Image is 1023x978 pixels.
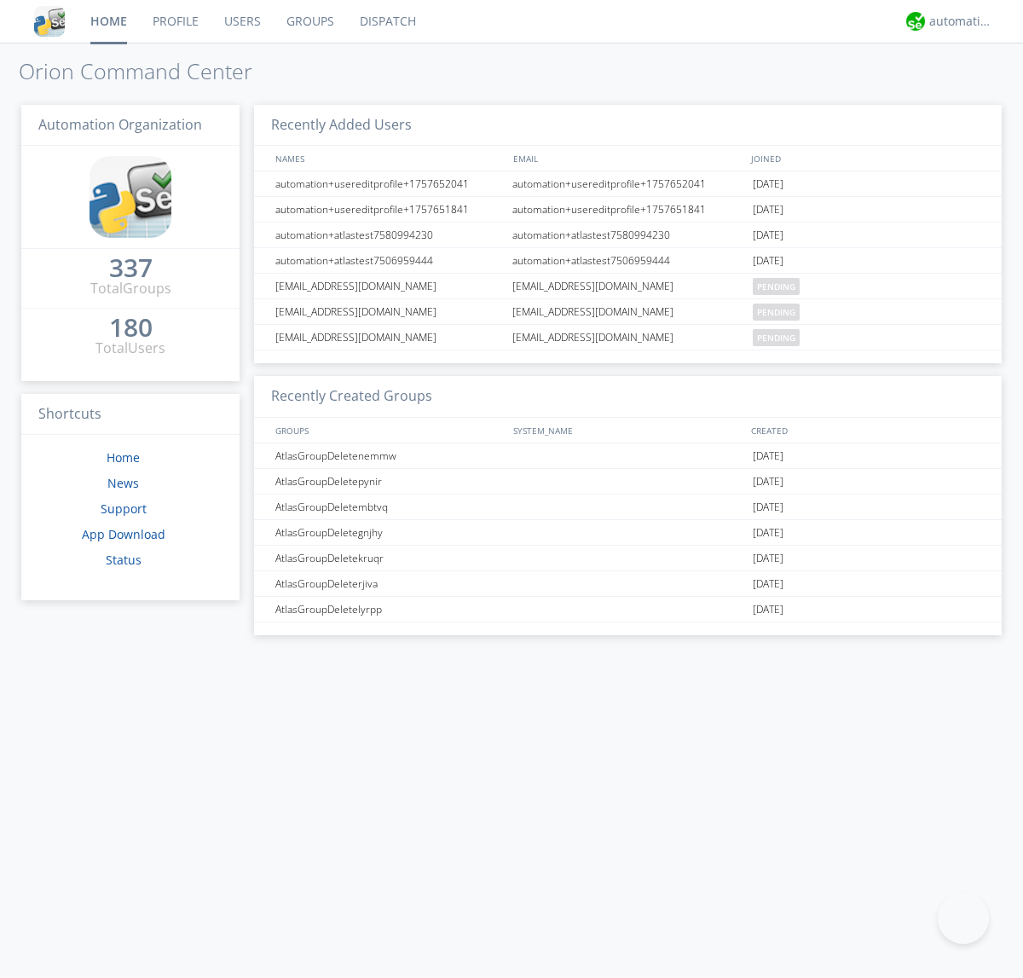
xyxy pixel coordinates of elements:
[508,197,748,222] div: automation+usereditprofile+1757651841
[753,278,800,295] span: pending
[254,299,1002,325] a: [EMAIL_ADDRESS][DOMAIN_NAME][EMAIL_ADDRESS][DOMAIN_NAME]pending
[271,146,505,171] div: NAMES
[109,259,153,276] div: 337
[38,115,202,134] span: Automation Organization
[271,546,507,570] div: AtlasGroupDeletekruqr
[271,597,507,622] div: AtlasGroupDeletelyrpp
[753,469,783,495] span: [DATE]
[271,418,505,443] div: GROUPS
[271,197,507,222] div: automation+usereditprofile+1757651841
[753,304,800,321] span: pending
[271,171,507,196] div: automation+usereditprofile+1757652041
[508,274,748,298] div: [EMAIL_ADDRESS][DOMAIN_NAME]
[254,223,1002,248] a: automation+atlastest7580994230automation+atlastest7580994230[DATE]
[271,223,507,247] div: automation+atlastest7580994230
[107,449,140,466] a: Home
[753,248,783,274] span: [DATE]
[508,248,748,273] div: automation+atlastest7506959444
[753,495,783,520] span: [DATE]
[82,526,165,542] a: App Download
[747,146,985,171] div: JOINED
[509,418,747,443] div: SYSTEM_NAME
[753,329,800,346] span: pending
[254,443,1002,469] a: AtlasGroupDeletenemmw[DATE]
[271,469,507,494] div: AtlasGroupDeletepynir
[101,501,147,517] a: Support
[21,394,240,436] h3: Shortcuts
[254,197,1002,223] a: automation+usereditprofile+1757651841automation+usereditprofile+1757651841[DATE]
[271,248,507,273] div: automation+atlastest7506959444
[508,171,748,196] div: automation+usereditprofile+1757652041
[34,6,65,37] img: cddb5a64eb264b2086981ab96f4c1ba7
[109,319,153,339] a: 180
[254,520,1002,546] a: AtlasGroupDeletegnjhy[DATE]
[254,469,1002,495] a: AtlasGroupDeletepynir[DATE]
[508,325,748,350] div: [EMAIL_ADDRESS][DOMAIN_NAME]
[109,259,153,279] a: 337
[254,105,1002,147] h3: Recently Added Users
[753,597,783,622] span: [DATE]
[271,325,507,350] div: [EMAIL_ADDRESS][DOMAIN_NAME]
[938,893,989,944] iframe: Toggle Customer Support
[254,248,1002,274] a: automation+atlastest7506959444automation+atlastest7506959444[DATE]
[508,223,748,247] div: automation+atlastest7580994230
[753,571,783,597] span: [DATE]
[95,339,165,358] div: Total Users
[271,520,507,545] div: AtlasGroupDeletegnjhy
[753,223,783,248] span: [DATE]
[271,274,507,298] div: [EMAIL_ADDRESS][DOMAIN_NAME]
[254,376,1002,418] h3: Recently Created Groups
[254,597,1002,622] a: AtlasGroupDeletelyrpp[DATE]
[106,552,142,568] a: Status
[753,171,783,197] span: [DATE]
[753,520,783,546] span: [DATE]
[753,197,783,223] span: [DATE]
[254,171,1002,197] a: automation+usereditprofile+1757652041automation+usereditprofile+1757652041[DATE]
[509,146,747,171] div: EMAIL
[271,571,507,596] div: AtlasGroupDeleterjiva
[107,475,139,491] a: News
[254,546,1002,571] a: AtlasGroupDeletekruqr[DATE]
[271,443,507,468] div: AtlasGroupDeletenemmw
[747,418,985,443] div: CREATED
[753,443,783,469] span: [DATE]
[906,12,925,31] img: d2d01cd9b4174d08988066c6d424eccd
[90,156,171,238] img: cddb5a64eb264b2086981ab96f4c1ba7
[90,279,171,298] div: Total Groups
[109,319,153,336] div: 180
[254,274,1002,299] a: [EMAIL_ADDRESS][DOMAIN_NAME][EMAIL_ADDRESS][DOMAIN_NAME]pending
[929,13,993,30] div: automation+atlas
[508,299,748,324] div: [EMAIL_ADDRESS][DOMAIN_NAME]
[254,495,1002,520] a: AtlasGroupDeletembtvq[DATE]
[271,495,507,519] div: AtlasGroupDeletembtvq
[753,546,783,571] span: [DATE]
[254,325,1002,350] a: [EMAIL_ADDRESS][DOMAIN_NAME][EMAIL_ADDRESS][DOMAIN_NAME]pending
[254,571,1002,597] a: AtlasGroupDeleterjiva[DATE]
[271,299,507,324] div: [EMAIL_ADDRESS][DOMAIN_NAME]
